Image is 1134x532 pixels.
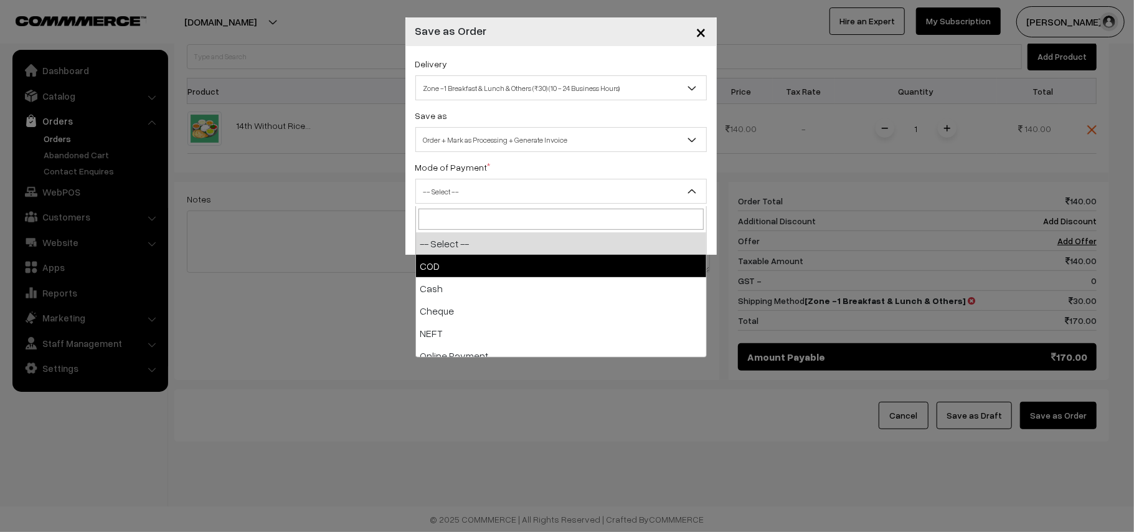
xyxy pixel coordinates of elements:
[416,129,706,151] span: Order + Mark as Processing + Generate Invoice
[416,232,706,255] li: -- Select --
[686,12,717,51] button: Close
[416,77,706,99] span: Zone -1 Breakfast & Lunch & Others (₹30) (10 - 24 Business Hours)
[415,179,707,204] span: -- Select --
[415,109,448,122] label: Save as
[416,255,706,277] li: COD
[415,75,707,100] span: Zone -1 Breakfast & Lunch & Others (₹30) (10 - 24 Business Hours)
[416,344,706,367] li: Online Payment
[416,277,706,300] li: Cash
[416,322,706,344] li: NEFT
[416,300,706,322] li: Cheque
[415,127,707,152] span: Order + Mark as Processing + Generate Invoice
[415,57,448,70] label: Delivery
[416,181,706,202] span: -- Select --
[415,161,491,174] label: Mode of Payment
[696,20,707,43] span: ×
[415,22,487,39] h4: Save as Order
